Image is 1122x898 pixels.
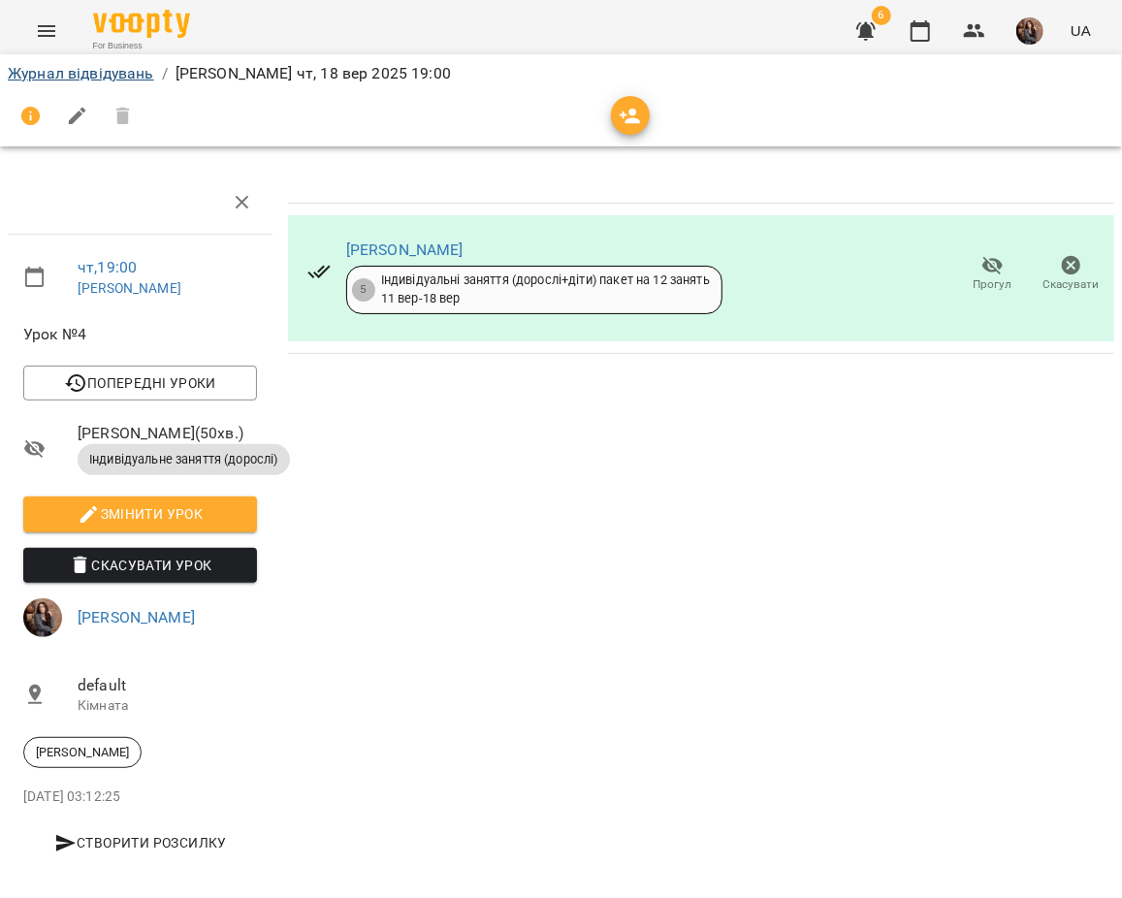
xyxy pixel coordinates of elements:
[39,502,241,526] span: Змінити урок
[8,64,154,82] a: Журнал відвідувань
[1043,276,1100,293] span: Скасувати
[23,8,70,54] button: Menu
[24,744,141,761] span: [PERSON_NAME]
[1071,20,1091,41] span: UA
[872,6,891,25] span: 6
[1016,17,1043,45] img: 6c17d95c07e6703404428ddbc75e5e60.jpg
[23,787,257,807] p: [DATE] 03:12:25
[78,608,195,626] a: [PERSON_NAME]
[78,258,137,276] a: чт , 19:00
[31,831,249,854] span: Створити розсилку
[39,554,241,577] span: Скасувати Урок
[93,10,190,38] img: Voopty Logo
[176,62,451,85] p: [PERSON_NAME] чт, 18 вер 2025 19:00
[953,247,1032,302] button: Прогул
[162,62,168,85] li: /
[381,272,710,307] div: Індивідуальні заняття (дорослі+діти) пакет на 12 занять 11 вер - 18 вер
[23,323,257,346] span: Урок №4
[78,280,181,296] a: [PERSON_NAME]
[78,696,257,716] p: Кімната
[23,497,257,531] button: Змінити урок
[8,62,1114,85] nav: breadcrumb
[23,366,257,401] button: Попередні уроки
[23,548,257,583] button: Скасувати Урок
[974,276,1012,293] span: Прогул
[23,737,142,768] div: [PERSON_NAME]
[78,422,257,445] span: [PERSON_NAME] ( 50 хв. )
[93,40,190,52] span: For Business
[352,278,375,302] div: 5
[1063,13,1099,48] button: UA
[23,825,257,860] button: Створити розсилку
[78,451,290,468] span: Індивідуальне заняття (дорослі)
[78,674,257,697] span: default
[346,241,464,259] a: [PERSON_NAME]
[23,598,62,637] img: 6c17d95c07e6703404428ddbc75e5e60.jpg
[1032,247,1110,302] button: Скасувати
[39,371,241,395] span: Попередні уроки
